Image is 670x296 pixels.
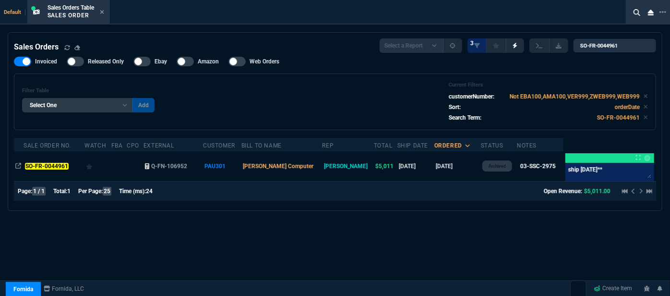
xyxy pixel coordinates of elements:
[84,142,106,149] div: Watch
[630,7,644,18] nx-icon: Search
[48,4,94,11] span: Sales Orders Table
[100,9,104,16] nx-icon: Close Tab
[155,58,167,65] span: Ebay
[203,142,235,149] div: Customer
[597,114,640,121] code: SO-FR-0044961
[48,12,94,19] p: Sales Order
[78,188,103,195] span: Per Page:
[481,142,503,149] div: Status
[18,188,32,195] span: Page:
[67,188,71,195] span: 1
[14,41,59,53] h4: Sales Orders
[203,151,241,181] td: PAU301
[397,142,428,149] div: Ship Date
[86,160,109,173] div: Add to Watchlist
[489,162,506,170] p: Archived
[119,188,146,195] span: Time (ms):
[659,8,666,17] nx-icon: Open New Tab
[449,103,461,111] p: Sort:
[41,284,87,293] a: msbcCompanyName
[574,39,656,52] input: Search
[127,142,139,149] div: CPO
[434,151,481,181] td: [DATE]
[103,187,111,196] span: 25
[510,93,640,100] code: Not EBA100,AMA100,VER999,ZWEB999,WEB999
[470,39,474,47] span: 3
[144,142,174,149] div: External
[241,142,282,149] div: Bill To Name
[397,151,434,181] td: [DATE]
[449,113,481,122] p: Search Term:
[374,142,393,149] div: Total
[517,142,537,149] div: Notes
[590,282,636,296] a: Create Item
[151,163,187,170] span: Q-FN-106952
[111,142,123,149] div: FBA
[4,9,25,15] span: Default
[25,163,68,170] mark: SO-FR-0044961
[449,82,648,88] h6: Current Filters
[520,162,556,171] div: 03-SSC-2975
[544,188,582,195] span: Open Revenue:
[449,92,494,101] p: customerNumber:
[35,58,57,65] span: Invoiced
[250,58,279,65] span: Web Orders
[322,142,334,149] div: Rep
[24,142,71,149] div: Sale Order No.
[243,163,313,170] span: [PERSON_NAME] Computer
[32,187,46,196] span: 1 / 1
[15,163,21,170] nx-icon: Open In Opposite Panel
[88,58,124,65] span: Released Only
[322,151,373,181] td: [PERSON_NAME]
[615,104,640,111] code: orderDate
[146,188,153,195] span: 24
[584,188,610,195] span: $5,011.00
[198,58,219,65] span: Amazon
[53,188,67,195] span: Total:
[434,142,462,149] div: ordered
[644,7,658,18] nx-icon: Close Workbench
[22,87,155,94] h6: Filter Table
[374,151,397,181] td: $5,011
